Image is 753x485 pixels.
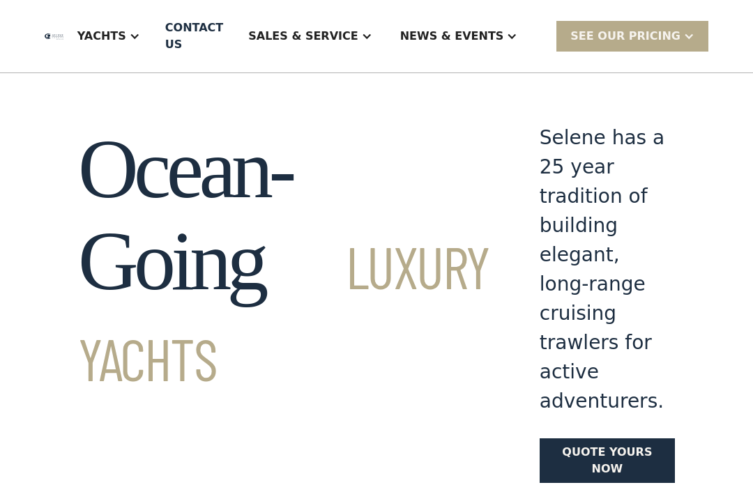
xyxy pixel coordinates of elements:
[78,123,489,399] h1: Ocean-Going
[78,231,489,393] span: Luxury Yachts
[570,28,680,45] div: SEE Our Pricing
[556,21,708,51] div: SEE Our Pricing
[400,28,504,45] div: News & EVENTS
[77,28,126,45] div: Yachts
[165,20,223,53] div: Contact US
[540,438,675,483] a: Quote yours now
[234,8,386,64] div: Sales & Service
[540,123,675,416] div: Selene has a 25 year tradition of building elegant, long-range cruising trawlers for active adven...
[45,33,63,40] img: logo
[386,8,532,64] div: News & EVENTS
[63,8,154,64] div: Yachts
[248,28,358,45] div: Sales & Service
